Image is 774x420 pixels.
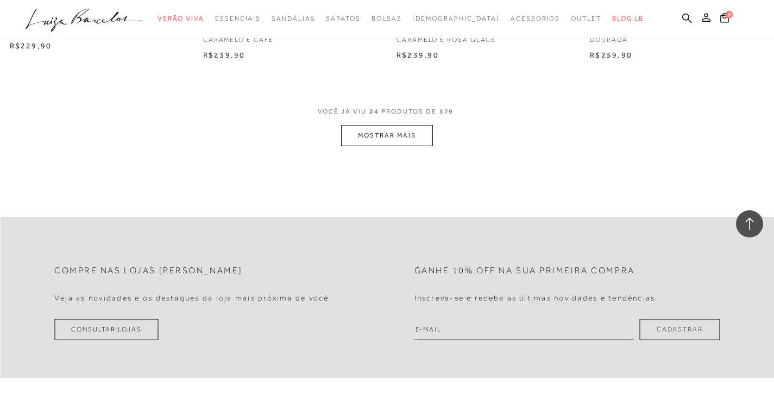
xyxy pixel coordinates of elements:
a: categoryNavScreenReaderText [571,9,601,29]
h2: Compre nas lojas [PERSON_NAME] [54,266,243,276]
span: [DEMOGRAPHIC_DATA] [412,15,500,22]
span: 579 [439,108,454,115]
a: noSubCategoriesText [412,9,500,29]
span: 0 [725,11,733,18]
span: Sapatos [326,15,360,22]
span: R$229,90 [10,41,52,50]
span: Sandálias [272,15,315,22]
span: R$239,90 [397,51,439,59]
a: categoryNavScreenReaderText [215,9,261,29]
a: BLOG LB [612,9,644,29]
h4: Veja as novidades e os destaques da loja mais próxima de você. [54,293,332,303]
span: R$239,90 [203,51,246,59]
span: Outlet [571,15,601,22]
a: categoryNavScreenReaderText [511,9,560,29]
a: categoryNavScreenReaderText [158,9,204,29]
span: Acessórios [511,15,560,22]
span: Bolsas [372,15,402,22]
span: BLOG LB [612,15,644,22]
button: 0 [717,12,732,27]
span: VOCÊ JÁ VIU PRODUTOS DE [318,108,457,115]
span: Essenciais [215,15,261,22]
span: 24 [369,108,379,115]
span: R$259,90 [590,51,632,59]
button: MOSTRAR MAIS [341,125,432,146]
h4: Inscreva-se e receba as últimas novidades e tendências. [414,293,658,303]
h2: Ganhe 10% off na sua primeira compra [414,266,635,276]
span: Verão Viva [158,15,204,22]
input: E-mail [414,319,634,340]
a: categoryNavScreenReaderText [372,9,402,29]
button: Cadastrar [640,319,720,340]
a: categoryNavScreenReaderText [272,9,315,29]
a: categoryNavScreenReaderText [326,9,360,29]
a: Consultar Lojas [54,319,159,340]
